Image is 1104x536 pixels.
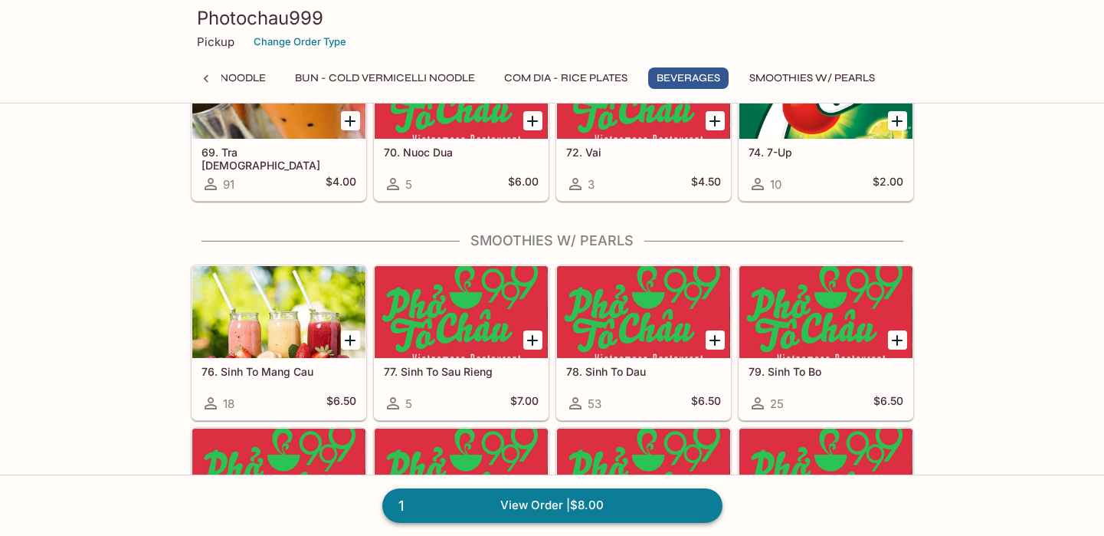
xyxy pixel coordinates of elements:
span: 3 [588,177,595,192]
button: Add 79. Sinh To Bo [888,330,907,350]
h5: 78. Sinh To Dau [566,365,721,378]
div: 72. Vai [557,47,730,139]
h5: 74. 7-Up [749,146,903,159]
span: 25 [770,396,784,411]
h5: $6.50 [691,394,721,413]
a: 76. Sinh To Mang Cau18$6.50 [192,265,366,420]
a: 72. Vai3$4.50 [556,46,731,201]
h5: $6.50 [873,394,903,413]
div: 83. Sinh To Xoai [739,429,912,521]
button: Add 72. Vai [706,111,725,130]
a: 69. Tra [DEMOGRAPHIC_DATA]91$4.00 [192,46,366,201]
span: 1 [389,495,413,517]
button: Add 74. 7-Up [888,111,907,130]
span: 53 [588,396,601,411]
a: 77. Sinh To Sau Rieng5$7.00 [374,265,549,420]
div: 81. Sinh To Khoai Mo [375,429,548,521]
span: 10 [770,177,781,192]
h5: 76. Sinh To Mang Cau [201,365,356,378]
div: 74. 7-Up [739,47,912,139]
div: 79. Sinh To Bo [739,266,912,358]
div: 70. Nuoc Dua [375,47,548,139]
span: 5 [405,177,412,192]
div: 78. Sinh To Dau [557,266,730,358]
h5: $4.00 [326,175,356,193]
h5: 69. Tra [DEMOGRAPHIC_DATA] [201,146,356,171]
h5: $7.00 [510,394,539,413]
span: 18 [223,396,234,411]
button: Smoothies w/ Pearls [741,67,883,89]
button: Add 76. Sinh To Mang Cau [341,330,360,350]
a: 78. Sinh To Dau53$6.50 [556,265,731,420]
div: 69. Tra Thai [192,47,365,139]
h3: Photochau999 [197,6,908,30]
div: 82. Sinh To Dua Xanh [557,429,730,521]
h5: $2.00 [873,175,903,193]
h5: 79. Sinh To Bo [749,365,903,378]
button: Add 69. Tra Thai [341,111,360,130]
a: 79. Sinh To Bo25$6.50 [739,265,913,420]
button: Beverages [648,67,729,89]
button: Change Order Type [247,30,353,54]
h4: Smoothies w/ Pearls [191,232,914,249]
h5: 70. Nuoc Dua [384,146,539,159]
button: Add 70. Nuoc Dua [523,111,542,130]
a: 1View Order |$8.00 [382,488,722,522]
h5: $6.00 [508,175,539,193]
p: Pickup [197,35,234,49]
h5: $6.50 [326,394,356,413]
div: 80. Sinh To Mit [192,429,365,521]
button: Add 77. Sinh To Sau Rieng [523,330,542,350]
button: Add 78. Sinh To Dau [706,330,725,350]
span: 5 [405,396,412,411]
a: 70. Nuoc Dua5$6.00 [374,46,549,201]
h5: 77. Sinh To Sau Rieng [384,365,539,378]
button: Com Dia - Rice Plates [496,67,636,89]
span: 91 [223,177,234,192]
div: 76. Sinh To Mang Cau [192,266,365,358]
button: Bun - Cold Vermicelli Noodle [287,67,483,89]
div: 77. Sinh To Sau Rieng [375,266,548,358]
h5: $4.50 [691,175,721,193]
a: 74. 7-Up10$2.00 [739,46,913,201]
h5: 72. Vai [566,146,721,159]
